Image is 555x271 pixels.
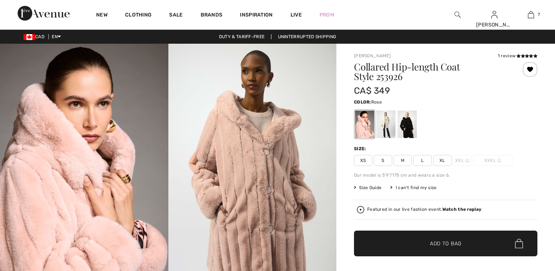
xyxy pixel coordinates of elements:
[538,11,540,18] span: 7
[528,10,534,19] img: My Bag
[498,53,537,59] div: 1 review
[513,10,549,19] a: 7
[354,62,507,81] h1: Collared Hip-length Coat Style 253926
[433,155,452,166] span: XL
[454,10,461,19] img: search the website
[354,172,537,178] div: Our model is 5'9"/175 cm and wears a size 6.
[491,11,497,18] a: Sign In
[96,12,107,19] a: New
[357,206,364,213] img: Watch the replay
[18,6,70,21] img: 1ère Avenue
[453,155,471,166] span: XXL
[430,240,461,247] span: Add to Bag
[354,145,368,152] div: Size:
[476,21,512,29] div: [PERSON_NAME]
[354,155,372,166] span: XS
[354,53,391,58] a: [PERSON_NAME]
[371,100,382,105] span: Rose
[125,12,151,19] a: Clothing
[367,207,481,212] div: Featured in our live fashion event.
[320,11,334,19] a: Prom
[355,111,374,138] div: Rose
[515,239,523,248] img: Bag.svg
[354,86,390,96] span: CA$ 349
[465,159,469,162] img: ring-m.svg
[52,34,61,39] span: EN
[390,184,437,191] div: I can't find my size
[398,111,417,138] div: Black
[169,12,183,19] a: Sale
[376,111,395,138] div: Vanilla 30
[374,155,392,166] span: S
[23,34,47,39] span: CAD
[442,207,482,212] strong: Watch the replay
[354,184,381,191] span: Size Guide
[394,155,412,166] span: M
[354,100,371,105] span: Color:
[473,155,512,166] span: XXXL
[497,159,501,162] img: ring-m.svg
[491,10,497,19] img: My Info
[354,231,537,256] button: Add to Bag
[413,155,432,166] span: L
[23,34,35,40] img: Canadian Dollar
[240,12,273,19] span: Inspiration
[201,12,223,19] a: Brands
[291,11,302,19] a: Live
